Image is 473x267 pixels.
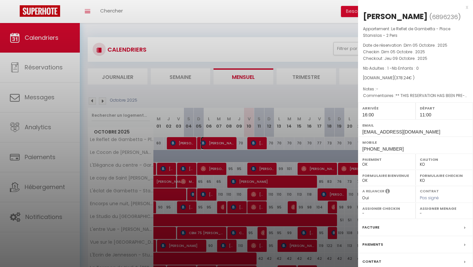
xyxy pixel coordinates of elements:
span: [PHONE_NUMBER] [362,146,404,152]
div: x [358,3,468,11]
p: Appartement : [363,26,468,39]
span: ( € ) [394,75,415,81]
span: 11:00 [420,112,431,117]
label: Contrat [362,258,381,265]
label: Départ [420,105,469,111]
label: Caution [420,156,469,163]
span: Jeu 09 Octobre . 2025 [384,56,427,61]
span: 6896236 [432,13,458,21]
div: [DOMAIN_NAME] [363,75,468,81]
span: Dim 05 Octobre . 2025 [381,49,425,55]
p: Notes : [363,86,468,92]
span: Nb Enfants : 0 [392,65,419,71]
p: Date de réservation : [363,42,468,49]
span: Pas signé [420,195,439,201]
p: Checkin : [363,49,468,55]
label: Mobile [362,139,469,146]
span: ( ) [429,12,461,21]
label: Facture [362,224,379,231]
label: Paiement [362,156,411,163]
span: - [376,86,378,92]
label: Arrivée [362,105,411,111]
label: Paiements [362,241,383,248]
label: Email [362,122,469,129]
span: Nb Adultes : 1 - [363,65,419,71]
label: A relancer [362,188,384,194]
label: Contrat [420,188,439,193]
label: Assigner Checkin [362,205,411,212]
span: 16:00 [362,112,374,117]
label: Assigner Menage [420,205,469,212]
label: Formulaire Checkin [420,172,469,179]
p: Checkout : [363,55,468,62]
p: Commentaires : [363,92,468,99]
span: Le Reflet de Gambetta - Place Stanislas - 2 Pers [363,26,450,38]
span: 378.24 [396,75,409,81]
label: Formulaire Bienvenue [362,172,411,179]
i: Sélectionner OUI si vous souhaiter envoyer les séquences de messages post-checkout [385,188,390,196]
span: [EMAIL_ADDRESS][DOMAIN_NAME] [362,129,440,134]
div: [PERSON_NAME] [363,11,428,22]
span: Dim 05 Octobre . 2025 [404,42,447,48]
